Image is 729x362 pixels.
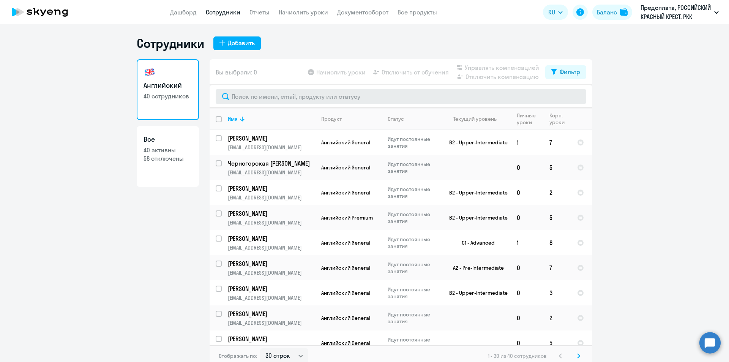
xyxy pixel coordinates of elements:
h3: Все [144,134,192,144]
p: Идут постоянные занятия [388,161,440,174]
td: 5 [543,330,571,356]
td: 0 [511,280,543,305]
div: Баланс [597,8,617,17]
td: 5 [543,155,571,180]
p: [EMAIL_ADDRESS][DOMAIN_NAME] [228,319,315,326]
span: Английский General [321,239,370,246]
a: [PERSON_NAME] [228,234,315,243]
a: Сотрудники [206,8,240,16]
span: Вы выбрали: 0 [216,68,257,77]
div: Текущий уровень [453,115,497,122]
div: Корп. уроки [549,112,571,126]
p: [PERSON_NAME] [228,209,314,218]
span: Отображать по: [219,353,257,359]
p: [EMAIL_ADDRESS][DOMAIN_NAME] [228,244,315,251]
td: 5 [543,205,571,230]
div: Статус [388,115,404,122]
span: Английский General [321,139,370,146]
a: Все продукты [398,8,437,16]
div: Корп. уроки [549,112,566,126]
td: 2 [543,180,571,205]
button: Балансbalance [592,5,632,20]
img: english [144,66,156,78]
p: Идут постоянные занятия [388,286,440,300]
td: 0 [511,205,543,230]
a: [PERSON_NAME] [228,285,315,293]
td: 0 [511,305,543,330]
div: Продукт [321,115,342,122]
div: Личные уроки [517,112,538,126]
td: 0 [511,180,543,205]
div: Продукт [321,115,381,122]
p: Идут постоянные занятия [388,311,440,325]
a: Начислить уроки [279,8,328,16]
p: [EMAIL_ADDRESS][DOMAIN_NAME] [228,294,315,301]
p: 58 отключены [144,154,192,163]
div: Личные уроки [517,112,543,126]
p: [PERSON_NAME] [228,335,314,343]
span: RU [548,8,555,17]
a: Английский40 сотрудников [137,59,199,120]
a: Отчеты [249,8,270,16]
a: [PERSON_NAME] [228,259,315,268]
p: 40 активны [144,146,192,154]
a: [PERSON_NAME] [228,335,315,343]
span: Английский Premium [321,214,373,221]
a: [PERSON_NAME] [228,209,315,218]
span: Английский General [321,164,370,171]
td: 0 [511,330,543,356]
div: Статус [388,115,440,122]
a: [PERSON_NAME] [228,134,315,142]
a: [PERSON_NAME] [228,310,315,318]
p: Черногорская [PERSON_NAME] [228,159,314,168]
span: Английский General [321,340,370,346]
div: Имя [228,115,315,122]
td: 1 [511,130,543,155]
div: Текущий уровень [446,115,510,122]
span: Английский General [321,315,370,321]
p: Предоплата, РОССИЙСКИЙ КРАСНЫЙ КРЕСТ, РКК [641,3,711,21]
span: Английский General [321,289,370,296]
a: Все40 активны58 отключены [137,126,199,187]
h1: Сотрудники [137,36,204,51]
button: Добавить [213,36,261,50]
td: 1 [511,230,543,255]
button: Предоплата, РОССИЙСКИЙ КРАСНЫЙ КРЕСТ, РКК [637,3,723,21]
span: 1 - 30 из 40 сотрудников [488,353,547,359]
td: B2 - Upper-Intermediate [440,280,511,305]
div: Имя [228,115,238,122]
td: C1 - Advanced [440,230,511,255]
p: [EMAIL_ADDRESS][DOMAIN_NAME] [228,169,315,176]
p: [PERSON_NAME] [228,184,314,193]
td: 3 [543,280,571,305]
p: [PERSON_NAME] [228,234,314,243]
p: Идут постоянные занятия [388,261,440,275]
span: Английский General [321,189,370,196]
h3: Английский [144,81,192,90]
td: 0 [511,155,543,180]
p: [PERSON_NAME] [228,134,314,142]
p: [EMAIL_ADDRESS][DOMAIN_NAME] [228,194,315,201]
img: balance [620,8,628,16]
td: 7 [543,255,571,280]
p: [EMAIL_ADDRESS][DOMAIN_NAME] [228,144,315,151]
p: Идут постоянные занятия [388,236,440,250]
td: B2 - Upper-Intermediate [440,130,511,155]
p: Идут постоянные занятия [388,136,440,149]
p: [PERSON_NAME] [228,310,314,318]
td: B2 - Upper-Intermediate [440,180,511,205]
p: Идут постоянные занятия [388,186,440,199]
p: [EMAIL_ADDRESS][DOMAIN_NAME] [228,269,315,276]
td: 0 [511,255,543,280]
a: Дашборд [170,8,197,16]
input: Поиск по имени, email, продукту или статусу [216,89,586,104]
span: Английский General [321,264,370,271]
div: Фильтр [560,67,580,76]
td: 2 [543,305,571,330]
button: Фильтр [545,65,586,79]
td: 7 [543,130,571,155]
p: [PERSON_NAME] [228,285,314,293]
a: Черногорская [PERSON_NAME] [228,159,315,168]
td: A2 - Pre-Intermediate [440,255,511,280]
